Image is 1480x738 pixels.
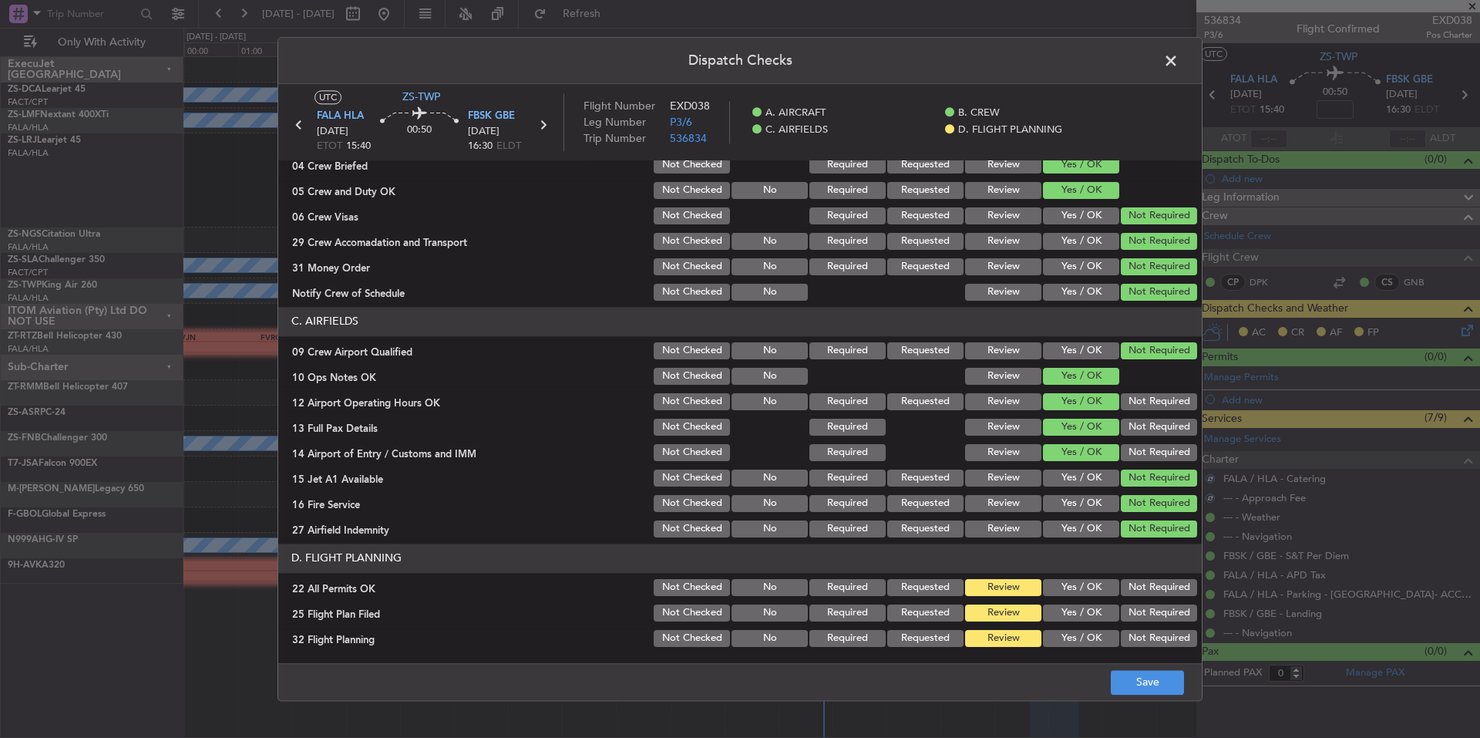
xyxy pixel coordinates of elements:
[278,38,1202,84] header: Dispatch Checks
[1121,605,1197,622] button: Not Required
[1121,521,1197,537] button: Not Required
[1121,342,1197,359] button: Not Required
[1121,630,1197,647] button: Not Required
[1121,258,1197,275] button: Not Required
[1121,470,1197,487] button: Not Required
[1121,444,1197,461] button: Not Required
[1121,207,1197,224] button: Not Required
[1121,233,1197,250] button: Not Required
[1121,579,1197,596] button: Not Required
[1121,284,1197,301] button: Not Required
[1121,393,1197,410] button: Not Required
[1121,495,1197,512] button: Not Required
[1121,419,1197,436] button: Not Required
